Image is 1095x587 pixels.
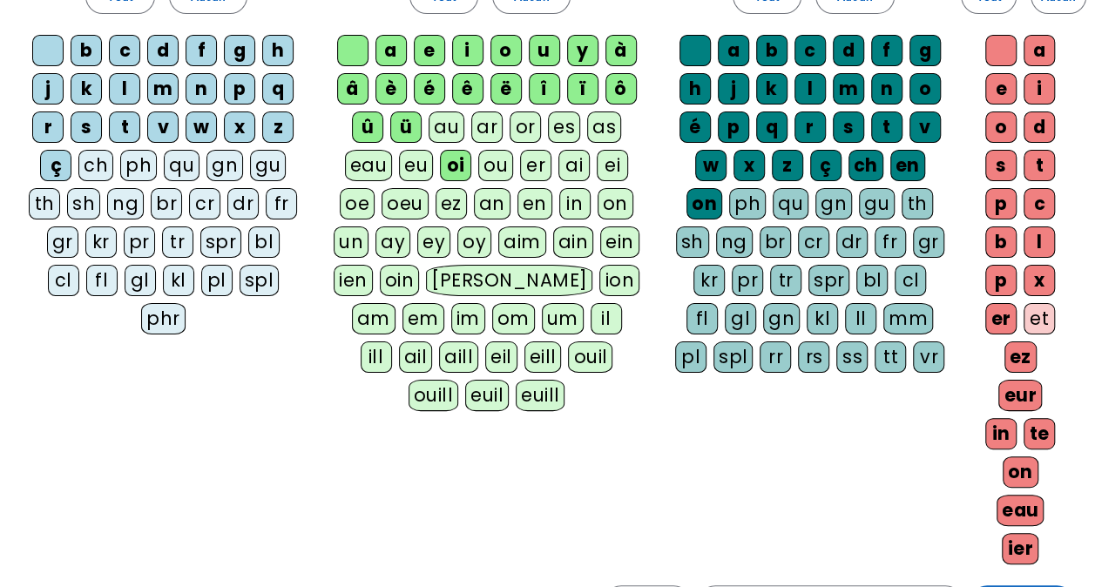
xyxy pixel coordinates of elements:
div: qu [773,188,808,219]
div: ç [810,150,842,181]
div: th [29,188,60,219]
div: c [794,35,826,66]
div: ouil [568,341,612,373]
div: spl [713,341,754,373]
div: z [772,150,803,181]
div: sh [67,188,100,219]
div: t [871,111,902,143]
div: ng [716,226,753,258]
div: er [520,150,551,181]
div: h [679,73,711,105]
div: f [186,35,217,66]
div: x [1024,265,1055,296]
div: euill [516,380,564,411]
div: ü [390,111,422,143]
div: ill [361,341,392,373]
div: oi [440,150,471,181]
div: gu [250,150,286,181]
div: a [1024,35,1055,66]
div: h [262,35,294,66]
div: spr [200,226,242,258]
div: x [224,111,255,143]
div: tr [770,265,801,296]
div: û [352,111,383,143]
div: fr [266,188,297,219]
div: e [985,73,1017,105]
div: é [414,73,445,105]
div: ar [471,111,503,143]
div: cr [798,226,829,258]
div: gr [913,226,944,258]
div: s [833,111,864,143]
div: k [756,73,787,105]
div: i [452,35,483,66]
div: s [985,150,1017,181]
div: dr [227,188,259,219]
div: [PERSON_NAME] [426,265,592,296]
div: à [605,35,637,66]
div: v [147,111,179,143]
div: q [262,73,294,105]
div: eu [399,150,433,181]
div: oeu [382,188,429,219]
div: eau [345,150,393,181]
div: p [985,265,1017,296]
div: t [1024,150,1055,181]
div: ss [836,341,868,373]
div: or [510,111,541,143]
div: s [71,111,102,143]
div: p [985,188,1017,219]
div: l [1024,226,1055,258]
div: â [337,73,368,105]
div: sh [676,226,709,258]
div: kr [693,265,725,296]
div: j [32,73,64,105]
div: l [794,73,826,105]
div: il [591,303,622,334]
div: é [679,111,711,143]
div: v [909,111,941,143]
div: c [1024,188,1055,219]
div: gu [859,188,895,219]
div: ail [399,341,433,373]
div: rs [798,341,829,373]
div: pr [124,226,155,258]
div: ë [490,73,522,105]
div: ai [558,150,590,181]
div: n [871,73,902,105]
div: fl [686,303,718,334]
div: ien [334,265,373,296]
div: gn [815,188,852,219]
div: mm [883,303,933,334]
div: t [109,111,140,143]
div: n [186,73,217,105]
div: u [529,35,560,66]
div: d [833,35,864,66]
div: pr [732,265,763,296]
div: w [186,111,217,143]
div: aim [498,226,546,258]
div: gl [125,265,156,296]
div: ou [478,150,513,181]
div: e [414,35,445,66]
div: es [548,111,580,143]
div: ch [848,150,883,181]
div: gr [47,226,78,258]
div: ch [78,150,113,181]
div: m [147,73,179,105]
div: gl [725,303,756,334]
div: ion [599,265,639,296]
div: ier [1002,533,1038,564]
div: f [871,35,902,66]
div: a [375,35,407,66]
div: oin [380,265,420,296]
div: phr [141,303,186,334]
div: kl [163,265,194,296]
div: im [451,303,485,334]
div: rr [760,341,791,373]
div: om [492,303,535,334]
div: eil [485,341,517,373]
div: pl [675,341,706,373]
div: ei [597,150,628,181]
div: eill [524,341,562,373]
